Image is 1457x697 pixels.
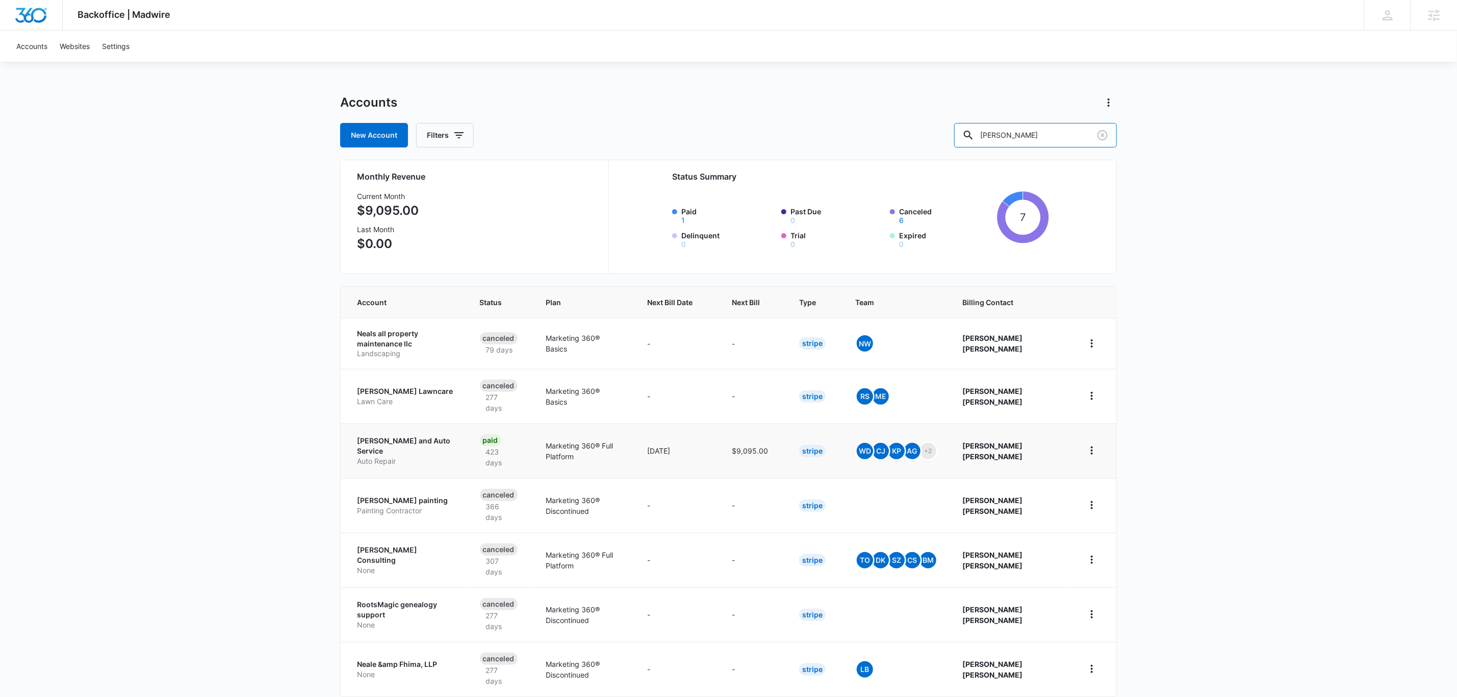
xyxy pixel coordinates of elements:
[357,436,455,456] p: [PERSON_NAME] and Auto Service
[357,235,419,253] p: $0.00
[720,318,787,369] td: -
[357,191,419,202] h3: Current Month
[681,206,775,224] label: Paid
[920,443,936,459] span: +2
[855,297,923,308] span: Team
[357,659,455,669] p: Neale &amp Fhima, LLP
[873,552,889,568] span: dk
[480,392,522,413] p: 277 days
[357,600,455,630] a: RootsMagic genealogy supportNone
[720,478,787,533] td: -
[480,501,522,522] p: 366 days
[546,297,623,308] span: Plan
[78,9,171,20] span: Backoffice | Madwire
[954,123,1117,147] input: Search
[340,95,397,110] h1: Accounts
[357,170,596,183] h2: Monthly Revenue
[799,554,826,566] div: Stripe
[635,369,720,424] td: -
[873,443,889,459] span: CJ
[962,496,1023,515] strong: [PERSON_NAME] [PERSON_NAME]
[54,31,96,62] a: Websites
[1084,388,1100,404] button: home
[546,659,623,680] p: Marketing 360® Discontinued
[899,230,993,248] label: Expired
[357,620,455,630] p: None
[357,565,455,576] p: None
[635,587,720,642] td: -
[720,642,787,696] td: -
[357,669,455,680] p: None
[546,386,623,407] p: Marketing 360® Basics
[962,297,1059,308] span: Billing Contact
[480,489,518,501] div: Canceled
[357,224,419,235] h3: Last Month
[480,610,522,632] p: 277 days
[857,661,873,678] span: LB
[799,297,816,308] span: Type
[480,297,507,308] span: Status
[357,545,455,575] a: [PERSON_NAME] ConsultingNone
[357,386,455,406] a: [PERSON_NAME] LawncareLawn Care
[799,500,826,512] div: Stripe
[340,123,408,147] a: New Account
[357,297,441,308] span: Account
[799,609,826,621] div: Stripe
[962,660,1023,679] strong: [PERSON_NAME] [PERSON_NAME]
[720,587,787,642] td: -
[1084,497,1100,513] button: home
[546,495,623,516] p: Marketing 360® Discontinued
[799,663,826,676] div: Stripe
[357,600,455,619] p: RootsMagic genealogy support
[799,390,826,403] div: Stripe
[357,436,455,466] a: [PERSON_NAME] and Auto ServiceAuto Repair
[416,123,474,147] button: Filters
[1094,127,1111,143] button: Clear
[962,551,1023,570] strong: [PERSON_NAME] [PERSON_NAME]
[480,556,522,577] p: 307 days
[635,318,720,369] td: -
[904,552,921,568] span: CS
[1084,606,1100,623] button: home
[357,545,455,565] p: [PERSON_NAME] Consulting
[888,552,905,568] span: SZ
[1020,211,1026,223] tspan: 7
[1084,442,1100,459] button: home
[888,443,905,459] span: KP
[732,297,760,308] span: Next Bill
[1084,335,1100,352] button: home
[357,386,455,396] p: [PERSON_NAME] Lawncare
[357,659,455,679] a: Neale &amp Fhima, LLPNone
[357,348,455,359] p: Landscaping
[10,31,54,62] a: Accounts
[799,337,826,350] div: Stripe
[962,387,1023,406] strong: [PERSON_NAME] [PERSON_NAME]
[920,552,936,568] span: BM
[720,369,787,424] td: -
[480,446,522,468] p: 423 days
[357,396,455,407] p: Lawn Care
[480,332,518,344] div: Canceled
[799,445,826,457] div: Stripe
[357,202,419,220] p: $9,095.00
[357,495,455,506] p: [PERSON_NAME] painting
[681,230,775,248] label: Delinquent
[96,31,136,62] a: Settings
[857,443,873,459] span: WD
[635,642,720,696] td: -
[357,495,455,515] a: [PERSON_NAME] paintingPainting Contractor
[962,334,1023,353] strong: [PERSON_NAME] [PERSON_NAME]
[357,456,455,466] p: Auto Repair
[635,478,720,533] td: -
[873,388,889,405] span: ME
[904,443,921,459] span: AG
[857,552,873,568] span: TO
[546,333,623,354] p: Marketing 360® Basics
[546,550,623,571] p: Marketing 360® Full Platform
[480,598,518,610] div: Canceled
[635,533,720,587] td: -
[720,533,787,587] td: -
[357,329,455,348] p: Neals all property maintenance llc
[962,441,1023,461] strong: [PERSON_NAME] [PERSON_NAME]
[546,440,623,462] p: Marketing 360® Full Platform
